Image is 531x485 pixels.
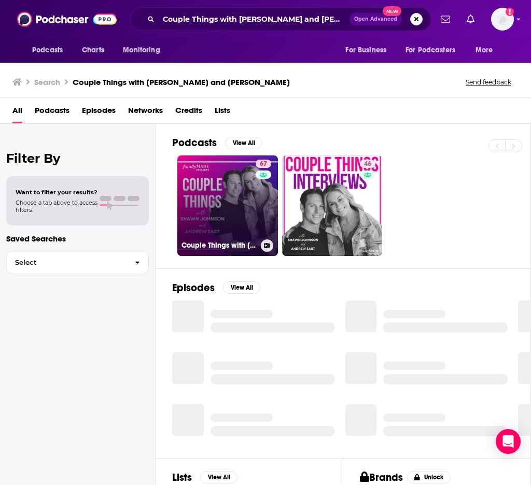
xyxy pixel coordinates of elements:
[73,77,290,87] h3: Couple Things with [PERSON_NAME] and [PERSON_NAME]
[172,136,217,149] h2: Podcasts
[6,151,149,166] h2: Filter By
[181,241,257,250] h3: Couple Things with [PERSON_NAME] and [PERSON_NAME]
[16,189,97,196] span: Want to filter your results?
[215,102,230,123] a: Lists
[172,281,215,294] h2: Episodes
[350,13,402,25] button: Open AdvancedNew
[12,102,22,123] a: All
[34,77,60,87] h3: Search
[17,9,117,29] img: Podchaser - Follow, Share and Rate Podcasts
[172,471,192,484] h2: Lists
[75,40,110,60] a: Charts
[345,43,386,58] span: For Business
[6,234,149,244] p: Saved Searches
[223,281,260,294] button: View All
[32,43,63,58] span: Podcasts
[354,17,397,22] span: Open Advanced
[82,102,116,123] a: Episodes
[364,159,371,169] span: 46
[476,43,493,58] span: More
[16,199,97,213] span: Choose a tab above to access filters.
[360,160,375,168] a: 46
[25,40,76,60] button: open menu
[7,259,127,266] span: Select
[468,40,506,60] button: open menu
[159,11,350,27] input: Search podcasts, credits, & more...
[407,471,451,483] button: Unlock
[6,251,149,274] button: Select
[130,7,431,31] div: Search podcasts, credits, & more...
[496,429,521,454] div: Open Intercom Messenger
[256,160,271,168] a: 67
[437,10,454,28] a: Show notifications dropdown
[463,10,479,28] a: Show notifications dropdown
[35,102,69,123] a: Podcasts
[172,471,237,484] a: ListsView All
[177,155,278,256] a: 67Couple Things with [PERSON_NAME] and [PERSON_NAME]
[491,8,514,31] span: Logged in as sarahhallprinc
[399,40,470,60] button: open menu
[172,281,260,294] a: EpisodesView All
[506,8,514,16] svg: Add a profile image
[406,43,455,58] span: For Podcasters
[338,40,399,60] button: open menu
[491,8,514,31] img: User Profile
[82,43,104,58] span: Charts
[200,471,237,483] button: View All
[123,43,160,58] span: Monitoring
[463,78,514,87] button: Send feedback
[128,102,163,123] a: Networks
[116,40,173,60] button: open menu
[383,6,401,16] span: New
[360,471,403,484] h2: Brands
[282,155,383,256] a: 46
[172,136,262,149] a: PodcastsView All
[491,8,514,31] button: Show profile menu
[175,102,202,123] a: Credits
[225,137,262,149] button: View All
[260,159,267,169] span: 67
